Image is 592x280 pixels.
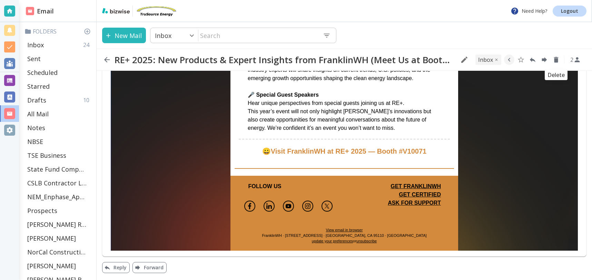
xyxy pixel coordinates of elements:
[24,245,93,259] div: NorCal Construction
[102,262,130,273] button: Reply
[545,70,568,80] div: Delete
[102,28,146,43] button: New Mail
[511,7,547,15] p: Need Help?
[27,151,66,160] p: TSE Business
[24,121,93,135] div: Notes
[27,68,58,77] p: Scheduled
[567,51,584,68] button: See Participants
[26,7,34,15] img: DashboardSidebarEmail.svg
[27,220,87,229] p: [PERSON_NAME] Residence
[155,31,171,40] p: Inbox
[27,165,87,173] p: State Fund Compensation
[24,38,93,52] div: Inbox24
[27,193,87,201] p: NEM_Enphase_Applications
[24,93,93,107] div: Drafts10
[539,55,550,65] button: Forward
[115,54,455,65] h2: RE+ 2025: New Products & Expert Insights from FranklinWH (Meet Us at Booth #V10071)
[102,8,130,13] img: bizwise
[24,135,93,148] div: NBSE
[24,204,93,218] div: Prospects
[24,52,93,66] div: Sent
[24,162,93,176] div: State Fund Compensation
[24,66,93,79] div: Scheduled
[83,41,92,49] p: 24
[27,206,57,215] p: Prospects
[27,96,46,104] p: Drafts
[198,28,317,42] input: Search
[24,190,93,204] div: NEM_Enphase_Applications
[27,137,43,146] p: NBSE
[24,176,93,190] div: CSLB Contractor License
[132,262,167,273] button: Forward
[24,218,93,231] div: [PERSON_NAME] Residence
[83,96,92,104] p: 10
[24,148,93,162] div: TSE Business
[27,82,50,90] p: Starred
[27,262,76,270] p: [PERSON_NAME]
[24,107,93,121] div: All Mail
[551,55,561,65] button: Delete
[26,7,54,16] h2: Email
[527,55,538,65] button: Reply
[27,110,49,118] p: All Mail
[27,248,87,256] p: NorCal Construction
[561,9,578,13] p: Logout
[24,259,93,273] div: [PERSON_NAME]
[27,55,41,63] p: Sent
[136,6,177,17] img: TruSource Energy, Inc.
[570,56,573,64] p: 2
[27,124,45,132] p: Notes
[27,41,44,49] p: Inbox
[553,6,586,17] a: Logout
[27,234,76,242] p: [PERSON_NAME]
[24,231,93,245] div: [PERSON_NAME]
[24,79,93,93] div: Starred
[24,28,93,35] p: Folders
[478,56,493,64] p: INBOX
[27,179,87,187] p: CSLB Contractor License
